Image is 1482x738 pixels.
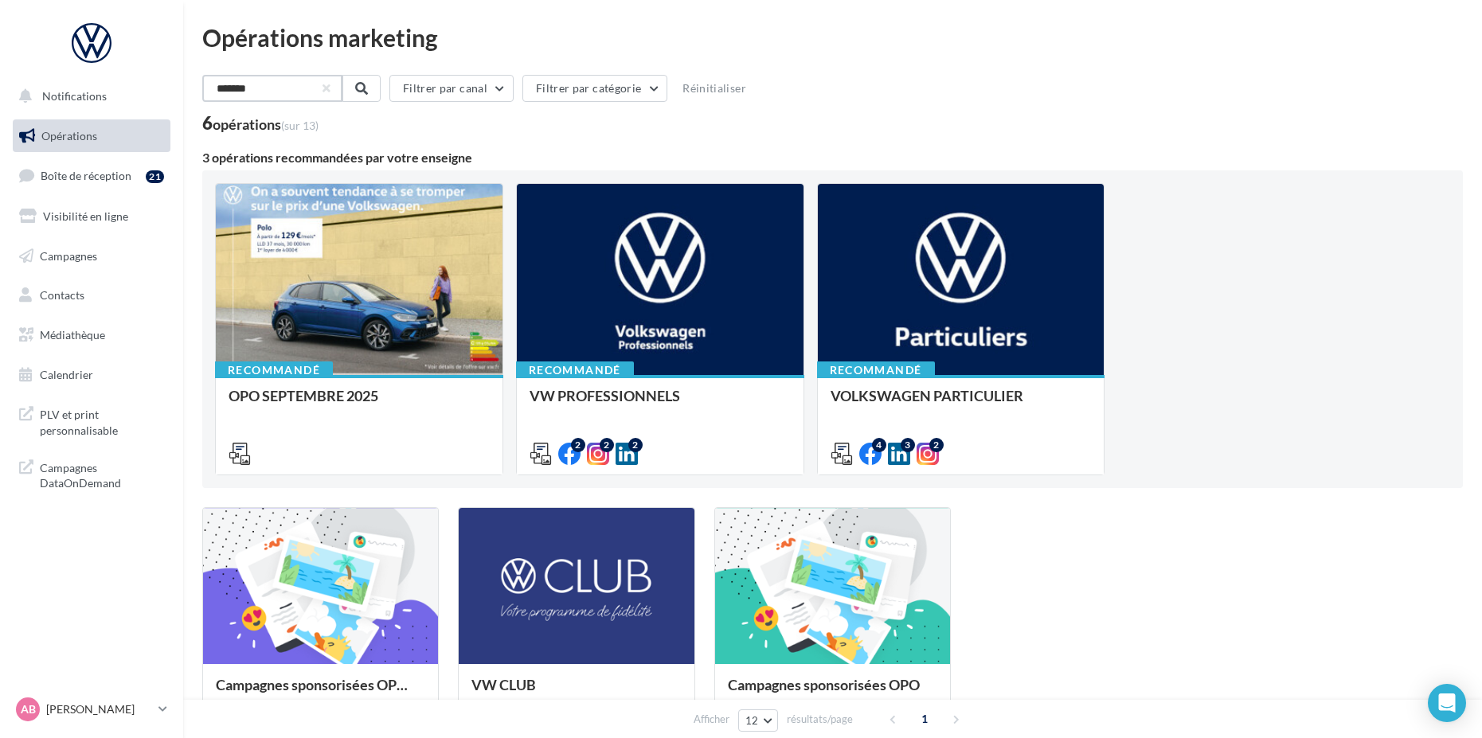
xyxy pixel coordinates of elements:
div: Campagnes sponsorisées OPO [728,677,937,709]
div: Open Intercom Messenger [1428,684,1466,722]
button: Réinitialiser [676,79,753,98]
div: 21 [146,170,164,183]
div: 2 [600,438,614,452]
div: 6 [202,115,319,132]
span: Campagnes DataOnDemand [40,457,164,491]
span: 1 [912,706,937,732]
span: Opérations [41,129,97,143]
p: [PERSON_NAME] [46,701,152,717]
div: 2 [628,438,643,452]
a: Campagnes [10,240,174,273]
button: Filtrer par catégorie [522,75,667,102]
div: VW PROFESSIONNELS [530,388,791,420]
span: résultats/page [787,712,853,727]
button: Filtrer par canal [389,75,514,102]
span: PLV et print personnalisable [40,404,164,438]
a: Médiathèque [10,318,174,352]
span: Boîte de réception [41,169,131,182]
div: 2 [571,438,585,452]
span: (sur 13) [281,119,319,132]
span: Médiathèque [40,328,105,342]
span: Notifications [42,89,107,103]
div: Campagnes sponsorisées OPO Septembre [216,677,425,709]
div: VOLKSWAGEN PARTICULIER [831,388,1092,420]
div: 3 [901,438,915,452]
div: Recommandé [817,361,935,379]
a: Contacts [10,279,174,312]
div: OPO SEPTEMBRE 2025 [229,388,490,420]
a: Boîte de réception21 [10,158,174,193]
span: Calendrier [40,368,93,381]
a: Opérations [10,119,174,153]
span: 12 [745,714,759,727]
span: Afficher [694,712,729,727]
div: VW CLUB [471,677,681,709]
div: 3 opérations recommandées par votre enseigne [202,151,1463,164]
span: Campagnes [40,248,97,262]
button: 12 [738,709,779,732]
div: Recommandé [516,361,634,379]
div: 2 [929,438,944,452]
div: Recommandé [215,361,333,379]
span: AB [21,701,36,717]
div: 4 [872,438,886,452]
span: Contacts [40,288,84,302]
a: AB [PERSON_NAME] [13,694,170,724]
a: Calendrier [10,358,174,392]
a: Visibilité en ligne [10,200,174,233]
span: Visibilité en ligne [43,209,128,223]
a: PLV et print personnalisable [10,397,174,444]
a: Campagnes DataOnDemand [10,451,174,498]
button: Notifications [10,80,167,113]
div: Opérations marketing [202,25,1463,49]
div: opérations [213,117,319,131]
